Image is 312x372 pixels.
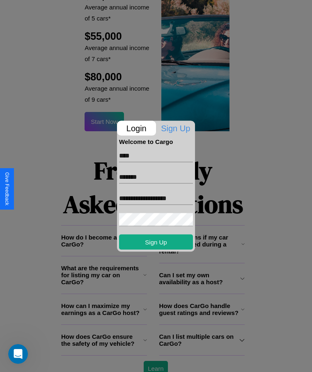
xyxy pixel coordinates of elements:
h4: Welcome to Cargo [119,138,193,145]
p: Sign Up [156,121,195,135]
iframe: Intercom live chat [8,344,28,364]
p: Login [117,121,156,135]
div: Give Feedback [4,172,10,205]
button: Sign Up [119,234,193,249]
